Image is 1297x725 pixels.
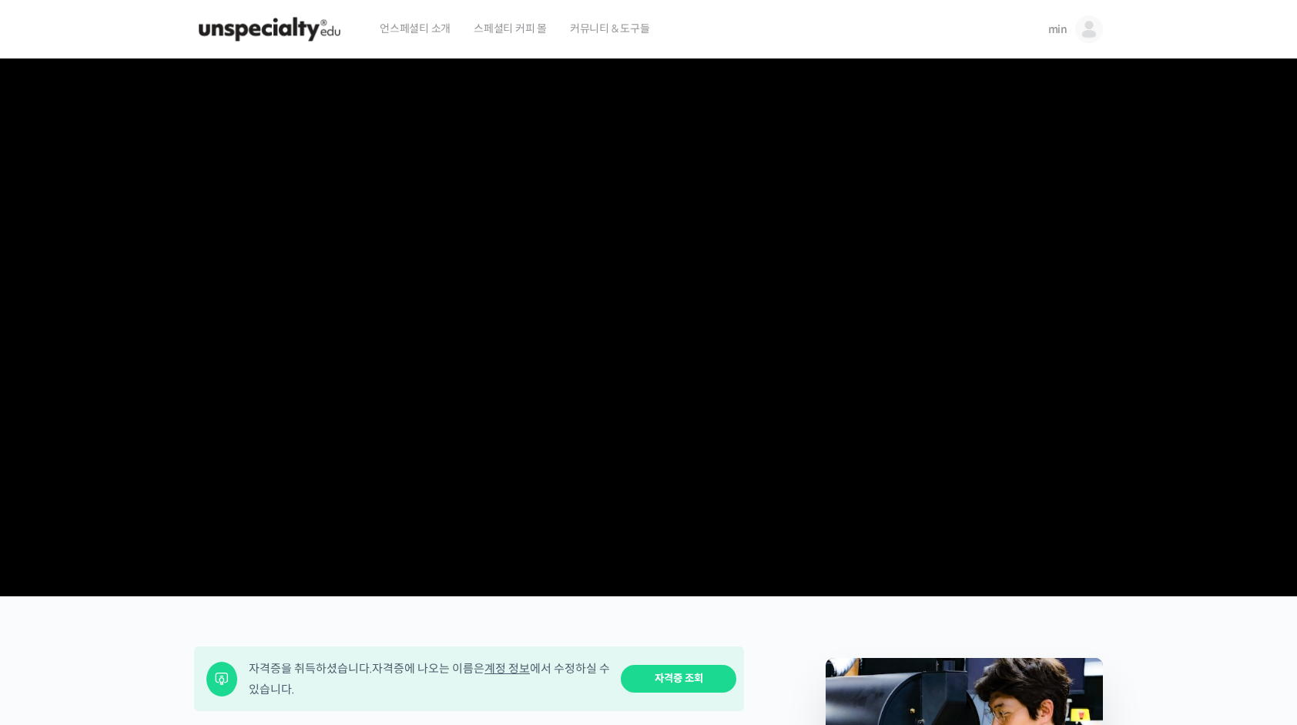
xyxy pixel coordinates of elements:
span: min [1048,22,1067,36]
a: 자격증 조회 [621,665,736,693]
a: 계정 정보 [484,661,530,676]
div: 자격증을 취득하셨습니다. 자격증에 나오는 이름은 에서 수정하실 수 있습니다. [249,658,611,700]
